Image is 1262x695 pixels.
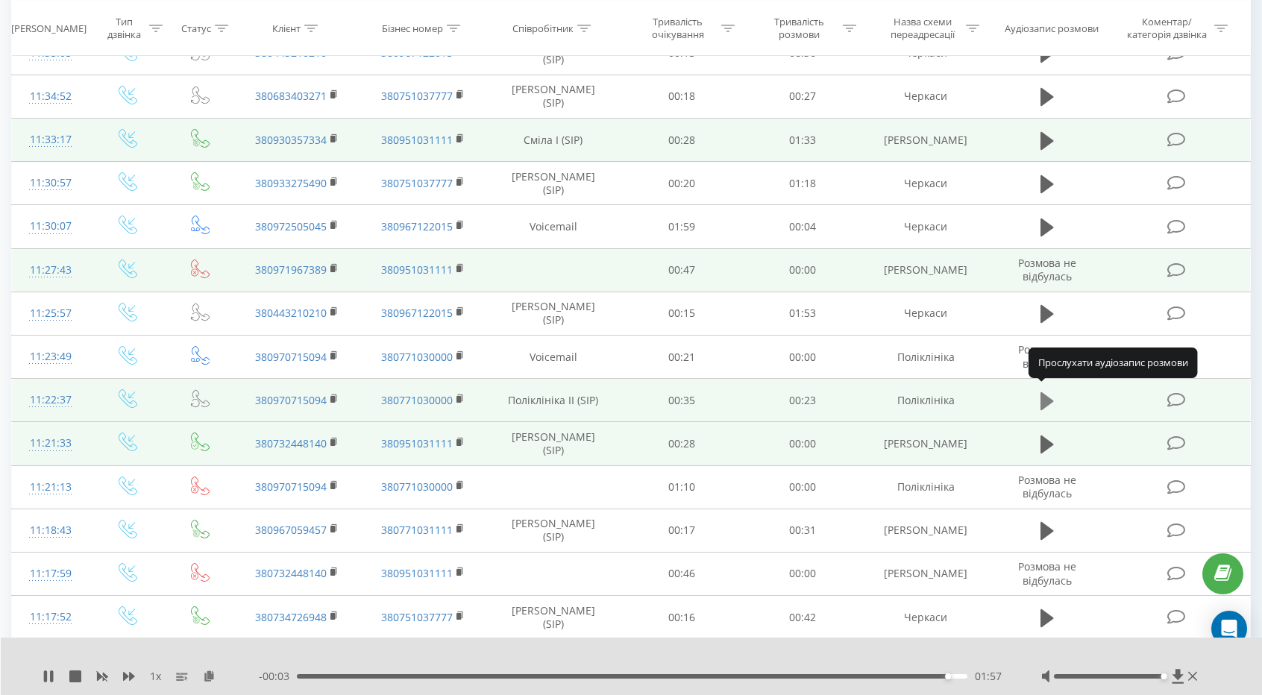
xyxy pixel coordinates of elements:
div: 11:17:52 [27,603,74,632]
a: 380930357334 [255,133,327,147]
td: 00:35 [621,379,742,422]
div: 11:34:52 [27,82,74,111]
td: [PERSON_NAME] (SIP) [486,596,621,639]
td: Поліклініка [863,379,989,422]
td: [PERSON_NAME] [863,509,989,552]
div: Назва схеми переадресації [882,16,962,41]
div: 11:25:57 [27,299,74,328]
div: Accessibility label [945,673,951,679]
div: 11:33:17 [27,125,74,154]
a: 380970715094 [255,479,327,494]
a: 380771030000 [381,350,453,364]
td: 00:16 [621,596,742,639]
span: Розмова не відбулась [1018,473,1076,500]
a: 380751037777 [381,610,453,624]
td: 00:17 [621,509,742,552]
div: Тривалість розмови [759,16,839,41]
td: Черкаси [863,205,989,248]
a: 380771030000 [381,393,453,407]
td: 01:33 [742,119,863,162]
td: 00:28 [621,422,742,465]
span: - 00:03 [259,669,297,684]
a: 380732448140 [255,436,327,450]
span: 01:57 [975,669,1002,684]
a: 380734726948 [255,610,327,624]
a: 380683403271 [255,89,327,103]
div: 11:27:43 [27,256,74,285]
a: 380732448140 [255,566,327,580]
td: Поліклініка [863,465,989,509]
a: 380970715094 [255,393,327,407]
a: 380771031111 [381,523,453,537]
span: Розмова не відбулась [1018,559,1076,587]
div: Accessibility label [1161,673,1167,679]
div: 11:22:37 [27,386,74,415]
td: Voicemail [486,205,621,248]
a: 380751037777 [381,176,453,190]
div: Бізнес номер [382,22,443,34]
div: Статус [181,22,211,34]
td: [PERSON_NAME] (SIP) [486,292,621,335]
td: 00:47 [621,248,742,292]
a: 380751037777 [381,89,453,103]
td: Черкаси [863,596,989,639]
a: 380967059457 [255,523,327,537]
div: Коментар/категорія дзвінка [1123,16,1211,41]
td: 00:00 [742,248,863,292]
div: 11:18:43 [27,516,74,545]
td: 00:27 [742,75,863,118]
td: [PERSON_NAME] [863,248,989,292]
td: [PERSON_NAME] [863,552,989,595]
td: Voicemail [486,336,621,379]
div: Співробітник [512,22,574,34]
td: Поліклініка ІІ (SIP) [486,379,621,422]
td: [PERSON_NAME] (SIP) [486,509,621,552]
span: Розмова не відбулась [1018,342,1076,370]
td: [PERSON_NAME] (SIP) [486,422,621,465]
a: 380951031111 [381,436,453,450]
div: Прослухати аудіозапис розмови [1029,347,1198,377]
div: Аудіозапис розмови [1005,22,1099,34]
td: [PERSON_NAME] [863,422,989,465]
td: 00:04 [742,205,863,248]
td: 00:00 [742,336,863,379]
div: 11:23:49 [27,342,74,371]
div: 11:30:07 [27,212,74,241]
td: 00:00 [742,465,863,509]
td: Поліклініка [863,336,989,379]
div: Клієнт [272,22,301,34]
td: 00:00 [742,422,863,465]
span: Розмова не відбулась [1018,256,1076,283]
td: 01:59 [621,205,742,248]
td: 00:23 [742,379,863,422]
div: [PERSON_NAME] [11,22,87,34]
a: 380933275490 [255,176,327,190]
div: Тип дзвінка [102,16,145,41]
div: 11:30:57 [27,169,74,198]
div: 11:17:59 [27,559,74,588]
td: 00:18 [621,75,742,118]
td: 00:31 [742,509,863,552]
td: 01:10 [621,465,742,509]
a: 380951031111 [381,566,453,580]
a: 380967122015 [381,306,453,320]
div: 11:21:13 [27,473,74,502]
a: 380970715094 [255,350,327,364]
td: [PERSON_NAME] (SIP) [486,162,621,205]
a: 380443210210 [255,306,327,320]
td: 00:46 [621,552,742,595]
td: 00:28 [621,119,742,162]
td: Черкаси [863,75,989,118]
a: 380951031111 [381,133,453,147]
td: [PERSON_NAME] [863,119,989,162]
div: Open Intercom Messenger [1211,611,1247,647]
td: 01:18 [742,162,863,205]
a: 380972505045 [255,219,327,233]
span: 1 x [150,669,161,684]
td: 01:53 [742,292,863,335]
div: Тривалість очікування [638,16,718,41]
td: 00:15 [621,292,742,335]
td: Черкаси [863,162,989,205]
td: [PERSON_NAME] (SIP) [486,75,621,118]
a: 380771030000 [381,479,453,494]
